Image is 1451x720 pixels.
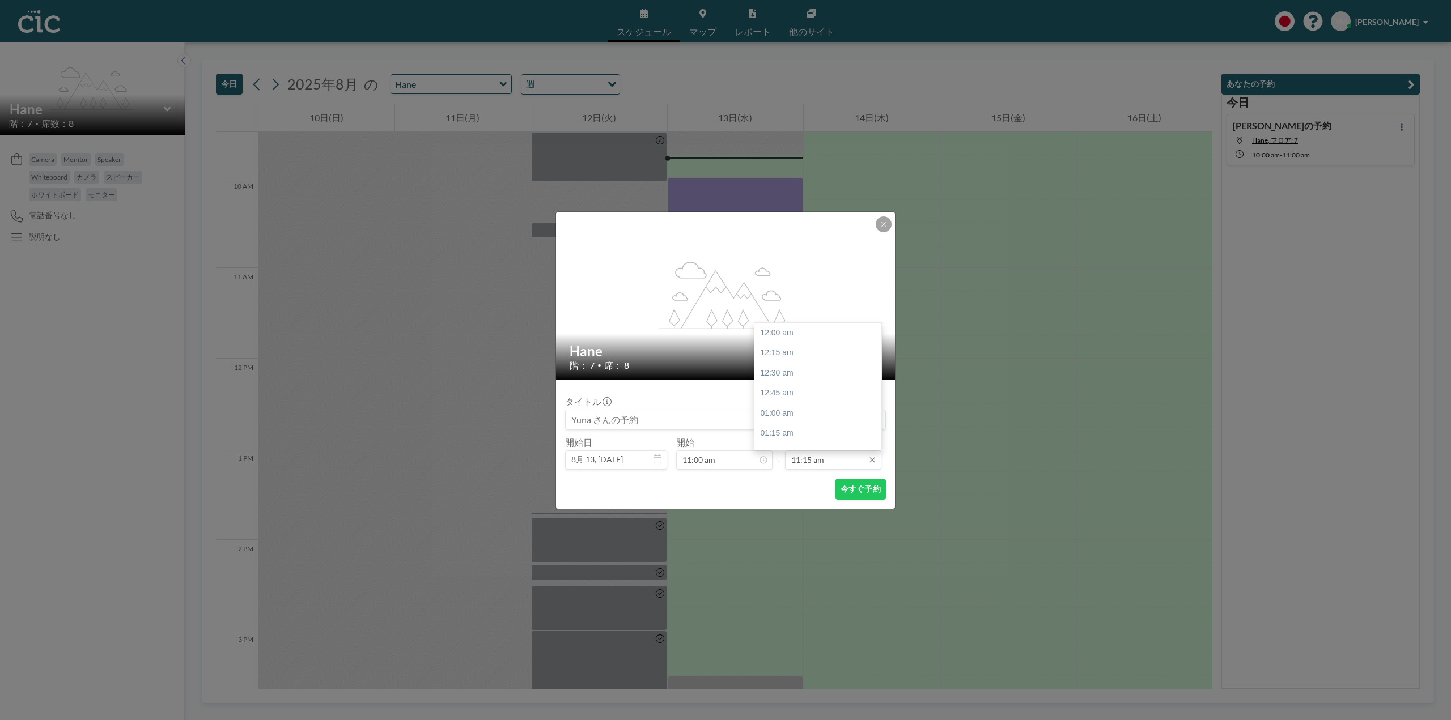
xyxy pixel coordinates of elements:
[566,410,885,429] input: Yuna さんの予約
[18,18,27,27] img: logo_orange.svg
[597,361,601,369] span: •
[604,360,629,371] span: 席： 8
[565,396,610,407] label: タイトル
[29,29,131,40] div: ドメイン: [DOMAIN_NAME]
[32,18,56,27] div: v 4.0.25
[754,383,887,403] div: 12:45 am
[131,68,183,75] div: キーワード流入
[754,323,887,343] div: 12:00 am
[119,67,128,76] img: tab_keywords_by_traffic_grey.svg
[754,363,887,384] div: 12:30 am
[754,403,887,424] div: 01:00 am
[754,343,887,363] div: 12:15 am
[754,444,887,464] div: 01:30 am
[659,261,793,329] g: flex-grow: 1.2;
[18,29,27,40] img: website_grey.svg
[565,437,592,448] label: 開始日
[676,437,694,448] label: 開始
[754,423,887,444] div: 01:15 am
[570,360,595,371] span: 階： 7
[777,441,780,466] span: -
[51,68,95,75] div: ドメイン概要
[570,343,883,360] h2: Hane
[39,67,48,76] img: tab_domain_overview_orange.svg
[835,479,886,500] button: 今すぐ予約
